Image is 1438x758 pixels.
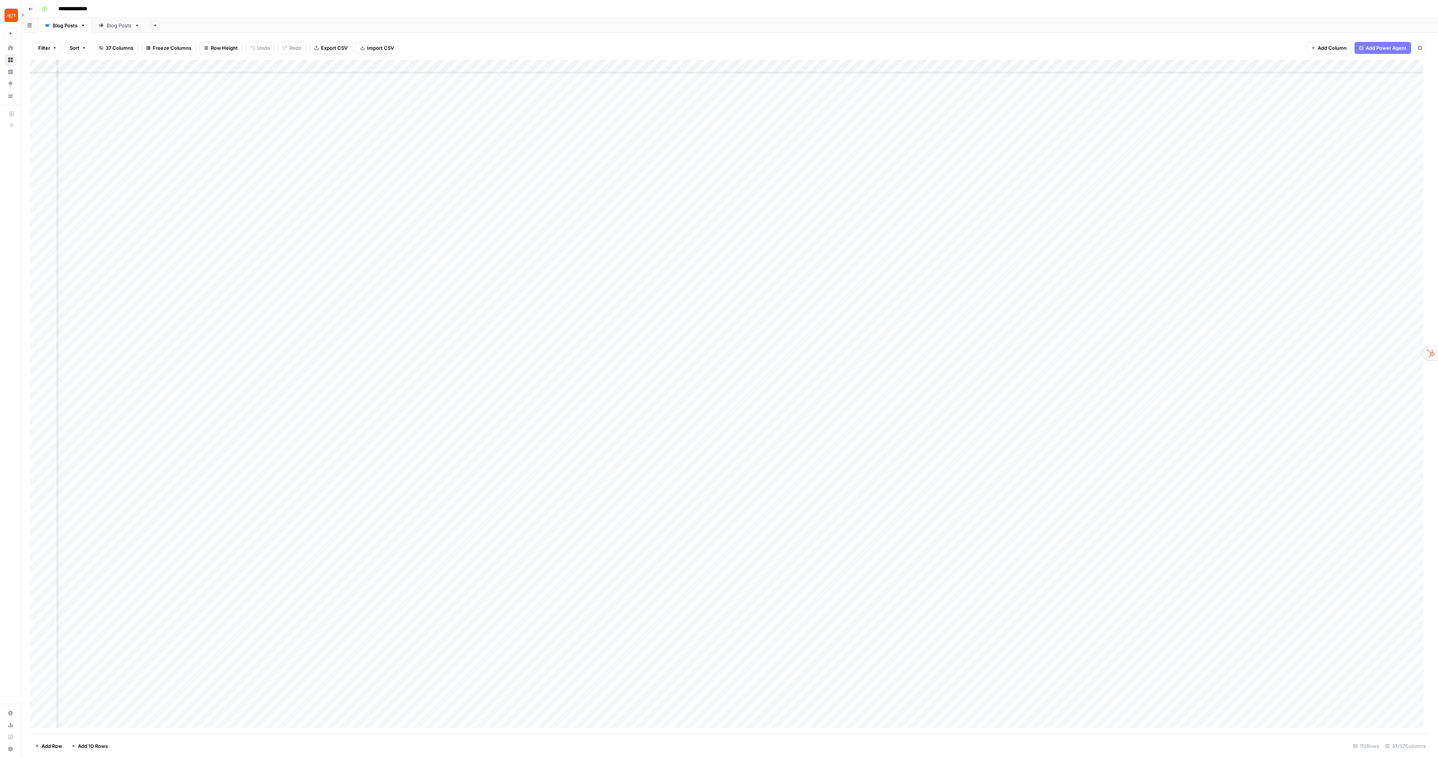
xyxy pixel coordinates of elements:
[309,42,352,54] button: Export CSV
[38,18,92,33] a: Blog Posts
[33,42,62,54] button: Filter
[65,42,91,54] button: Sort
[4,743,16,755] button: Help + Support
[94,42,138,54] button: 37 Columns
[4,6,16,25] button: Workspace: LETS
[107,22,131,29] div: Blog Posts
[211,44,238,52] span: Row Height
[355,42,399,54] button: Import CSV
[4,9,18,22] img: LETS Logo
[199,42,243,54] button: Row Height
[4,707,16,719] a: Settings
[1350,740,1382,752] div: 112 Rows
[42,742,62,750] span: Add Row
[70,44,79,52] span: Sort
[4,90,16,102] a: Your Data
[4,719,16,731] a: Usage
[30,740,67,752] button: Add Row
[4,42,16,54] a: Home
[92,18,146,33] a: Blog Posts
[246,42,275,54] button: Undo
[141,42,196,54] button: Freeze Columns
[1382,740,1429,752] div: 37/37 Columns
[53,22,78,29] div: Blog Posts
[257,44,270,52] span: Undo
[278,42,306,54] button: Redo
[321,44,348,52] span: Export CSV
[4,54,16,66] a: Browse
[4,66,16,78] a: Insights
[1366,44,1407,52] span: Add Power Agent
[1354,42,1411,54] button: Add Power Agent
[153,44,191,52] span: Freeze Columns
[4,731,16,743] a: Learning Hub
[289,44,301,52] span: Redo
[4,78,16,90] a: Opportunities
[106,44,133,52] span: 37 Columns
[67,740,112,752] button: Add 10 Rows
[367,44,394,52] span: Import CSV
[1318,44,1347,52] span: Add Column
[38,44,50,52] span: Filter
[78,742,108,750] span: Add 10 Rows
[1306,42,1351,54] button: Add Column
